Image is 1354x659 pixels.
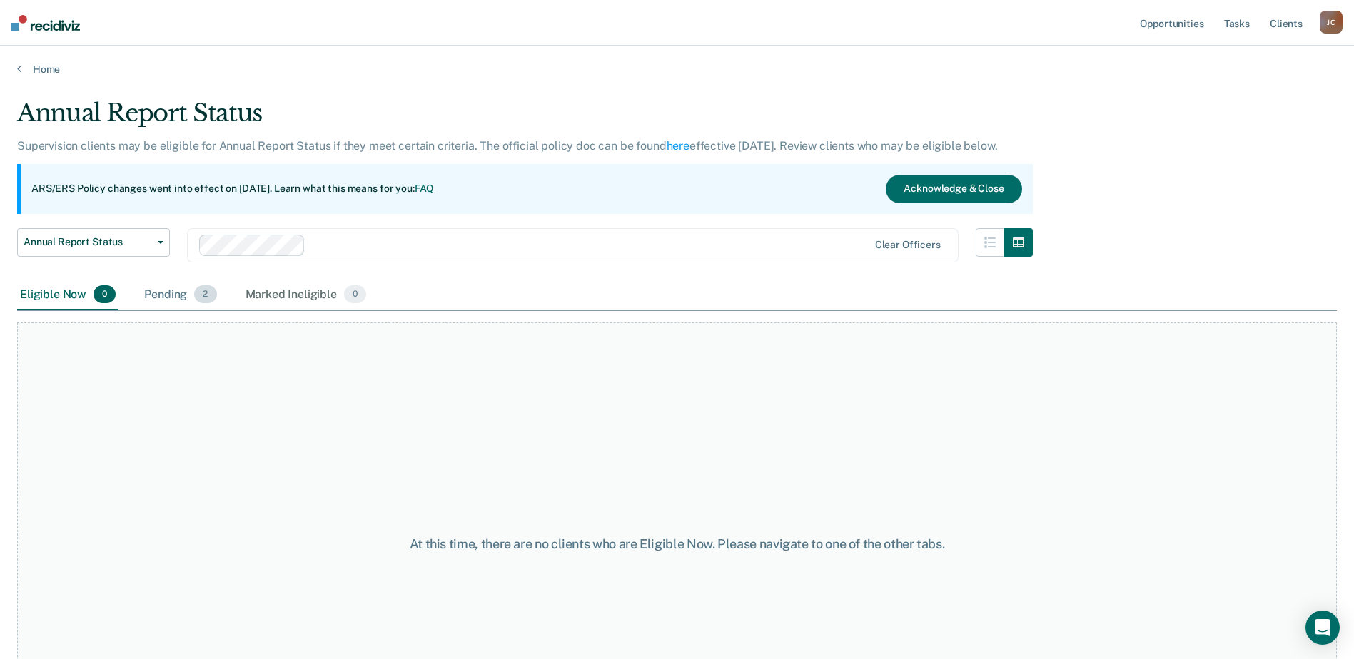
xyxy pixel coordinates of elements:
div: Pending2 [141,280,219,311]
button: JC [1320,11,1343,34]
div: Clear officers [875,239,941,251]
img: Recidiviz [11,15,80,31]
span: Annual Report Status [24,236,152,248]
div: Eligible Now0 [17,280,118,311]
p: Supervision clients may be eligible for Annual Report Status if they meet certain criteria. The o... [17,139,997,153]
p: ARS/ERS Policy changes went into effect on [DATE]. Learn what this means for you: [31,182,434,196]
button: Acknowledge & Close [886,175,1021,203]
a: here [667,139,689,153]
div: Annual Report Status [17,98,1033,139]
span: 0 [94,285,116,304]
span: 0 [344,285,366,304]
a: Home [17,63,1337,76]
div: J C [1320,11,1343,34]
div: Open Intercom Messenger [1305,611,1340,645]
div: Marked Ineligible0 [243,280,370,311]
div: At this time, there are no clients who are Eligible Now. Please navigate to one of the other tabs. [348,536,1007,552]
button: Annual Report Status [17,228,170,257]
span: 2 [194,285,216,304]
a: FAQ [415,183,435,194]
